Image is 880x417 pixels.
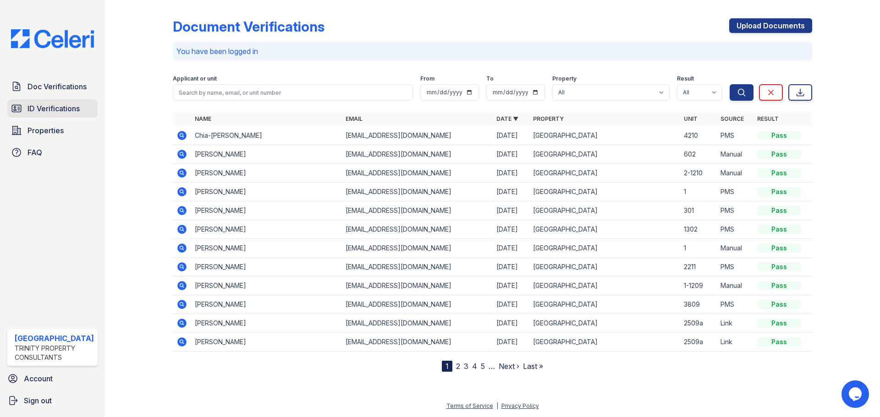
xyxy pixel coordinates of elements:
td: [GEOGRAPHIC_DATA] [529,183,680,201]
td: [GEOGRAPHIC_DATA] [529,295,680,314]
td: [DATE] [493,164,529,183]
div: | [496,402,498,409]
a: Date ▼ [496,115,518,122]
td: Manual [717,145,753,164]
td: [DATE] [493,201,529,220]
td: Link [717,333,753,352]
td: [PERSON_NAME] [191,183,342,201]
div: Pass [757,319,801,328]
td: [EMAIL_ADDRESS][DOMAIN_NAME] [342,164,493,183]
td: [DATE] [493,333,529,352]
label: Applicant or unit [173,75,217,82]
td: [DATE] [493,126,529,145]
td: [EMAIL_ADDRESS][DOMAIN_NAME] [342,201,493,220]
div: Pass [757,131,801,140]
p: You have been logged in [176,46,808,57]
div: Pass [757,206,801,215]
a: 5 [481,362,485,371]
div: [GEOGRAPHIC_DATA] [15,333,94,344]
div: Pass [757,262,801,271]
a: Account [4,369,101,388]
td: [DATE] [493,183,529,201]
div: Pass [757,150,801,159]
td: PMS [717,183,753,201]
a: ID Verifications [7,99,98,118]
span: ID Verifications [27,103,80,114]
a: Terms of Service [446,402,493,409]
td: 1 [680,183,717,201]
label: Property [552,75,577,82]
div: Pass [757,337,801,347]
td: 1302 [680,220,717,239]
td: [EMAIL_ADDRESS][DOMAIN_NAME] [342,258,493,276]
td: [DATE] [493,145,529,164]
td: [GEOGRAPHIC_DATA] [529,220,680,239]
div: Pass [757,225,801,234]
td: [GEOGRAPHIC_DATA] [529,333,680,352]
td: Manual [717,276,753,295]
td: [PERSON_NAME] [191,164,342,183]
td: [EMAIL_ADDRESS][DOMAIN_NAME] [342,314,493,333]
a: Source [720,115,744,122]
td: [PERSON_NAME] [191,239,342,258]
td: [GEOGRAPHIC_DATA] [529,164,680,183]
span: Sign out [24,395,52,406]
td: [GEOGRAPHIC_DATA] [529,126,680,145]
td: [PERSON_NAME] [191,295,342,314]
td: 1 [680,239,717,258]
td: [EMAIL_ADDRESS][DOMAIN_NAME] [342,239,493,258]
td: 301 [680,201,717,220]
div: Pass [757,300,801,309]
td: PMS [717,201,753,220]
div: Trinity Property Consultants [15,344,94,362]
td: 1-1209 [680,276,717,295]
td: [GEOGRAPHIC_DATA] [529,258,680,276]
td: 4210 [680,126,717,145]
a: FAQ [7,143,98,162]
td: [DATE] [493,295,529,314]
span: FAQ [27,147,42,158]
a: Result [757,115,779,122]
a: Property [533,115,564,122]
td: [PERSON_NAME] [191,145,342,164]
label: From [420,75,434,82]
td: Chia-[PERSON_NAME] [191,126,342,145]
a: Last » [523,362,543,371]
td: PMS [717,258,753,276]
td: [DATE] [493,314,529,333]
img: CE_Logo_Blue-a8612792a0a2168367f1c8372b55b34899dd931a85d93a1a3d3e32e68fde9ad4.png [4,29,101,48]
td: [GEOGRAPHIC_DATA] [529,314,680,333]
td: PMS [717,126,753,145]
td: [EMAIL_ADDRESS][DOMAIN_NAME] [342,276,493,295]
a: Properties [7,121,98,140]
input: Search by name, email, or unit number [173,84,413,101]
a: Unit [684,115,698,122]
a: Name [195,115,211,122]
td: [DATE] [493,258,529,276]
label: To [486,75,494,82]
td: [DATE] [493,220,529,239]
div: Pass [757,244,801,253]
span: Account [24,373,53,384]
td: [EMAIL_ADDRESS][DOMAIN_NAME] [342,183,493,201]
td: [GEOGRAPHIC_DATA] [529,276,680,295]
td: [EMAIL_ADDRESS][DOMAIN_NAME] [342,295,493,314]
span: Properties [27,125,64,136]
td: [PERSON_NAME] [191,276,342,295]
a: Doc Verifications [7,77,98,96]
td: 2-1210 [680,164,717,183]
td: [PERSON_NAME] [191,220,342,239]
a: Upload Documents [729,18,812,33]
td: [EMAIL_ADDRESS][DOMAIN_NAME] [342,145,493,164]
td: [PERSON_NAME] [191,258,342,276]
td: Manual [717,239,753,258]
span: Doc Verifications [27,81,87,92]
td: 602 [680,145,717,164]
td: 2509a [680,333,717,352]
div: Pass [757,187,801,196]
label: Result [677,75,694,82]
a: 2 [456,362,460,371]
div: 1 [442,361,452,372]
td: Link [717,314,753,333]
a: Email [346,115,363,122]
